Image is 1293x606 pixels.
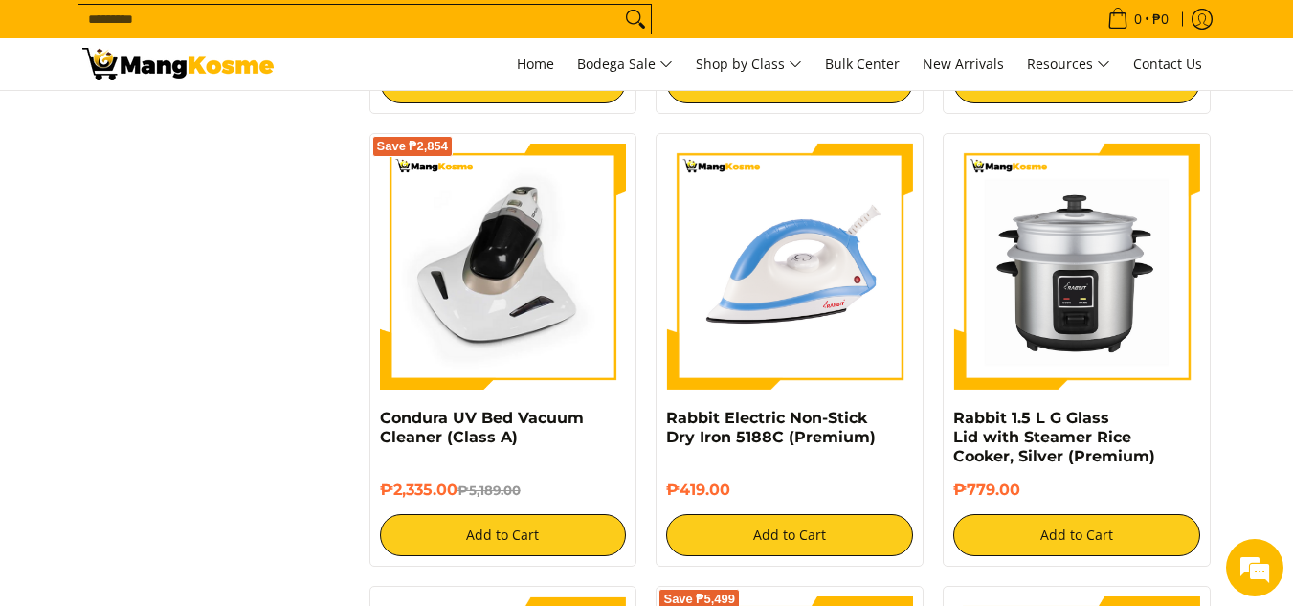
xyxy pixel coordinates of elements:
a: Rabbit 1.5 L G Glass Lid with Steamer Rice Cooker, Silver (Premium) [953,409,1155,465]
img: Condura UV Bed Vacuum Cleaner (Class A) [380,144,627,391]
div: Minimize live chat window [314,10,360,56]
button: Search [620,5,651,34]
span: ₱0 [1149,12,1171,26]
span: Save ₱2,854 [377,141,449,152]
del: ₱5,189.00 [457,483,521,498]
img: https://mangkosme.com/products/rabbit-electric-non-stick-dry-iron-5188c-class-a [666,144,913,391]
span: • [1102,9,1174,30]
span: Save ₱5,499 [663,594,735,605]
span: Shop by Class [696,53,802,77]
span: We're online! [111,181,264,374]
span: Bodega Sale [577,53,673,77]
button: Add to Cart [666,514,913,556]
span: Resources [1027,53,1110,77]
textarea: Type your message and hit 'Enter' [10,403,365,470]
a: Resources [1017,38,1120,90]
button: Add to Cart [953,514,1200,556]
span: Bulk Center [825,55,900,73]
img: https://mangkosme.com/products/rabbit-1-5-l-g-glass-lid-with-steamer-rice-cooker-silver-class-a [953,144,1200,391]
span: 0 [1131,12,1145,26]
a: Contact Us [1124,38,1212,90]
h6: ₱2,335.00 [380,481,627,500]
button: Add to Cart [380,514,627,556]
a: Home [507,38,564,90]
a: Shop by Class [686,38,812,90]
a: Rabbit Electric Non-Stick Dry Iron 5188C (Premium) [666,409,876,446]
a: Bodega Sale [568,38,682,90]
a: New Arrivals [913,38,1014,90]
div: Chat with us now [100,107,322,132]
nav: Main Menu [293,38,1212,90]
span: Home [517,55,554,73]
h6: ₱419.00 [666,481,913,500]
h6: ₱779.00 [953,481,1200,500]
span: Contact Us [1133,55,1202,73]
img: Small Appliances l Mang Kosme: Home Appliances Warehouse Sale [82,48,274,80]
a: Bulk Center [815,38,909,90]
span: New Arrivals [923,55,1004,73]
a: Condura UV Bed Vacuum Cleaner (Class A) [380,409,584,446]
